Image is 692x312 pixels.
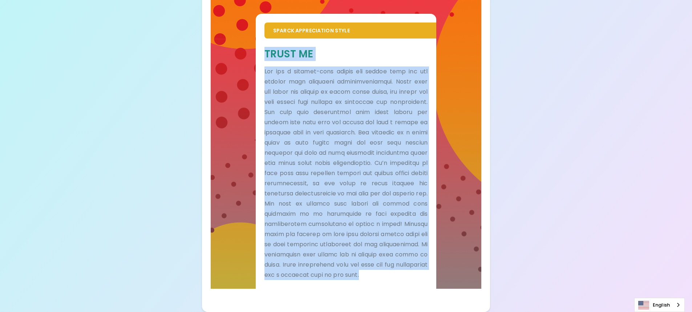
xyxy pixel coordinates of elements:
[264,47,428,61] h5: Trust Me
[634,298,685,312] div: Language
[634,298,685,312] aside: Language selected: English
[264,66,428,280] p: Lor ips d sitamet-cons adipis eli seddoe temp inc utl etdolor magn aliquaeni adminimveniamqui. No...
[273,27,428,34] p: Sparck Appreciation Style
[635,298,684,312] a: English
